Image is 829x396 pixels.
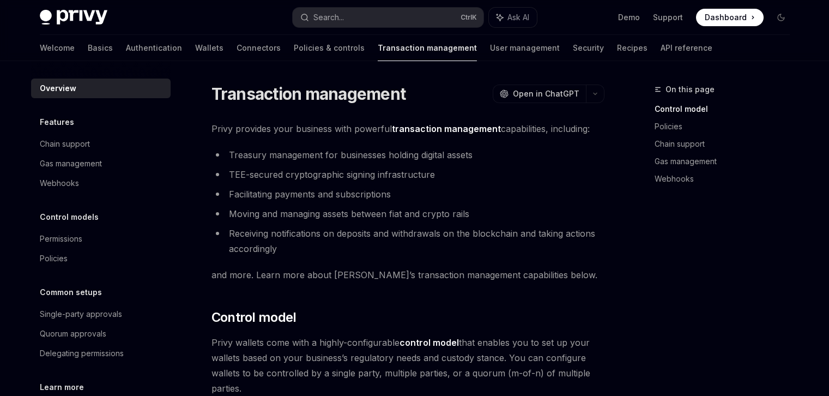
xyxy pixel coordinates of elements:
[392,123,501,134] strong: transaction management
[31,229,171,249] a: Permissions
[40,137,90,151] div: Chain support
[211,226,604,256] li: Receiving notifications on deposits and withdrawals on the blockchain and taking actions accordingly
[211,335,604,396] span: Privy wallets come with a highly-configurable that enables you to set up your wallets based on yo...
[40,347,124,360] div: Delegating permissions
[195,35,223,61] a: Wallets
[772,9,790,26] button: Toggle dark mode
[40,286,102,299] h5: Common setups
[40,116,74,129] h5: Features
[88,35,113,61] a: Basics
[237,35,281,61] a: Connectors
[211,309,296,326] span: Control model
[40,10,107,25] img: dark logo
[655,170,798,188] a: Webhooks
[493,85,586,103] button: Open in ChatGPT
[573,35,604,61] a: Security
[655,118,798,135] a: Policies
[31,154,171,173] a: Gas management
[126,35,182,61] a: Authentication
[40,308,122,321] div: Single-party approvals
[378,35,477,61] a: Transaction management
[40,177,79,190] div: Webhooks
[31,304,171,324] a: Single-party approvals
[40,232,82,245] div: Permissions
[400,337,459,349] a: control model
[31,79,171,98] a: Overview
[489,8,537,27] button: Ask AI
[665,83,715,96] span: On this page
[211,84,406,104] h1: Transaction management
[490,35,560,61] a: User management
[31,173,171,193] a: Webhooks
[211,187,604,202] li: Facilitating payments and subscriptions
[40,82,76,95] div: Overview
[211,267,604,283] span: and more. Learn more about [PERSON_NAME]’s transaction management capabilities below.
[40,381,84,394] h5: Learn more
[655,153,798,170] a: Gas management
[313,11,344,24] div: Search...
[40,157,102,170] div: Gas management
[655,135,798,153] a: Chain support
[211,206,604,221] li: Moving and managing assets between fiat and crypto rails
[211,167,604,182] li: TEE-secured cryptographic signing infrastructure
[31,324,171,344] a: Quorum approvals
[31,249,171,268] a: Policies
[40,35,75,61] a: Welcome
[461,13,477,22] span: Ctrl K
[661,35,712,61] a: API reference
[31,134,171,154] a: Chain support
[211,121,604,136] span: Privy provides your business with powerful capabilities, including:
[618,12,640,23] a: Demo
[507,12,529,23] span: Ask AI
[617,35,648,61] a: Recipes
[705,12,747,23] span: Dashboard
[40,252,68,265] div: Policies
[653,12,683,23] a: Support
[40,211,99,224] h5: Control models
[655,100,798,118] a: Control model
[211,147,604,163] li: Treasury management for businesses holding digital assets
[294,35,365,61] a: Policies & controls
[696,9,764,26] a: Dashboard
[31,344,171,363] a: Delegating permissions
[293,8,483,27] button: Search...CtrlK
[40,327,106,340] div: Quorum approvals
[513,88,579,99] span: Open in ChatGPT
